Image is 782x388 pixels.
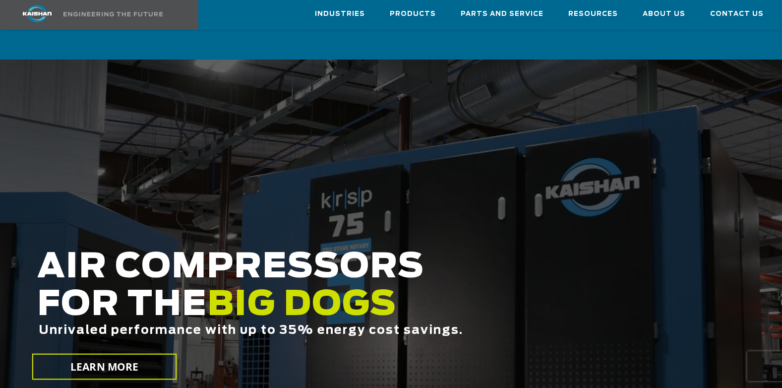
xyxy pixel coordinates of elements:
span: Parts and Service [461,8,543,20]
a: Contact Us [710,0,764,27]
a: Products [390,0,436,27]
span: Products [390,8,436,20]
a: About Us [643,0,685,27]
a: Parts and Service [461,0,543,27]
span: Industries [315,8,365,20]
span: BIG DOGS [207,288,397,322]
span: Contact Us [710,8,764,20]
a: LEARN MORE [32,354,177,380]
span: Unrivaled performance with up to 35% energy cost savings. [39,324,463,336]
a: Resources [568,0,618,27]
span: LEARN MORE [70,360,139,374]
h2: AIR COMPRESSORS FOR THE [37,249,625,368]
img: Engineering the future [63,12,163,16]
span: About Us [643,8,685,20]
span: Resources [568,8,618,20]
a: Industries [315,0,365,27]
